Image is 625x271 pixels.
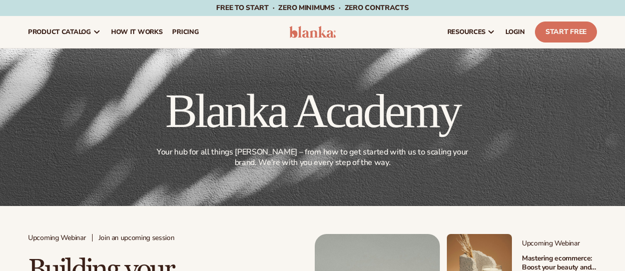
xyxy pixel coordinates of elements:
[28,28,91,36] span: product catalog
[172,28,199,36] span: pricing
[99,234,175,242] span: Join an upcoming session
[111,28,163,36] span: How It Works
[447,28,485,36] span: resources
[23,16,106,48] a: product catalog
[442,16,500,48] a: resources
[535,21,597,42] a: Start Free
[28,234,86,242] span: Upcoming Webinar
[216,3,408,12] span: Free to start · ZERO minimums · ZERO contracts
[153,147,472,168] p: Your hub for all things [PERSON_NAME] – from how to get started with us to scaling your brand. We...
[151,87,474,135] h1: Blanka Academy
[500,16,530,48] a: LOGIN
[289,26,336,38] img: logo
[505,28,525,36] span: LOGIN
[522,239,597,248] span: Upcoming Webinar
[167,16,204,48] a: pricing
[106,16,168,48] a: How It Works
